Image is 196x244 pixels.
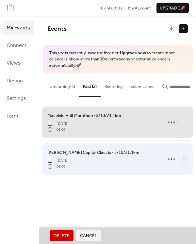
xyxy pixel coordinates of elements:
[7,58,21,69] span: Views
[46,73,79,96] button: Upcoming (3)
[3,73,34,88] a: Design
[50,230,73,241] button: Delete
[3,109,34,123] a: Form
[54,233,70,239] span: Delete
[7,4,14,11] img: logo
[3,21,34,35] a: My Events
[120,49,146,57] a: Upgrade now
[79,73,101,97] button: Past (2)
[101,73,126,96] button: Recurring
[49,50,186,69] span: This site is currently using the free tier. to create more calendars, show more than 10 events an...
[160,5,186,11] span: Upgrade 🚀
[126,73,158,96] button: Submissions
[128,5,151,11] a: My Account
[3,91,34,106] a: Settings
[7,41,26,51] span: Connect
[156,3,189,13] button: Upgrade🚀
[101,5,122,11] a: Contact Us
[76,230,101,241] button: Cancel
[80,233,97,239] span: Cancel
[7,76,23,86] span: Design
[3,56,34,70] a: Views
[7,93,26,104] span: Settings
[7,23,30,33] span: My Events
[7,111,18,122] span: Form
[3,38,34,53] a: Connect
[47,23,67,35] span: Events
